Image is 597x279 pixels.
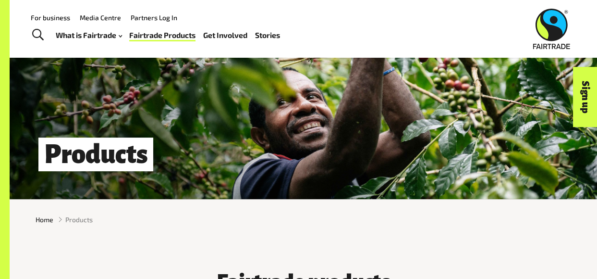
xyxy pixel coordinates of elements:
[80,13,121,22] a: Media Centre
[203,28,247,42] a: Get Involved
[26,23,49,47] a: Toggle Search
[31,13,70,22] a: For business
[36,215,53,225] a: Home
[131,13,177,22] a: Partners Log In
[38,138,153,172] h1: Products
[129,28,195,42] a: Fairtrade Products
[255,28,280,42] a: Stories
[533,9,570,49] img: Fairtrade Australia New Zealand logo
[65,215,93,225] span: Products
[56,28,122,42] a: What is Fairtrade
